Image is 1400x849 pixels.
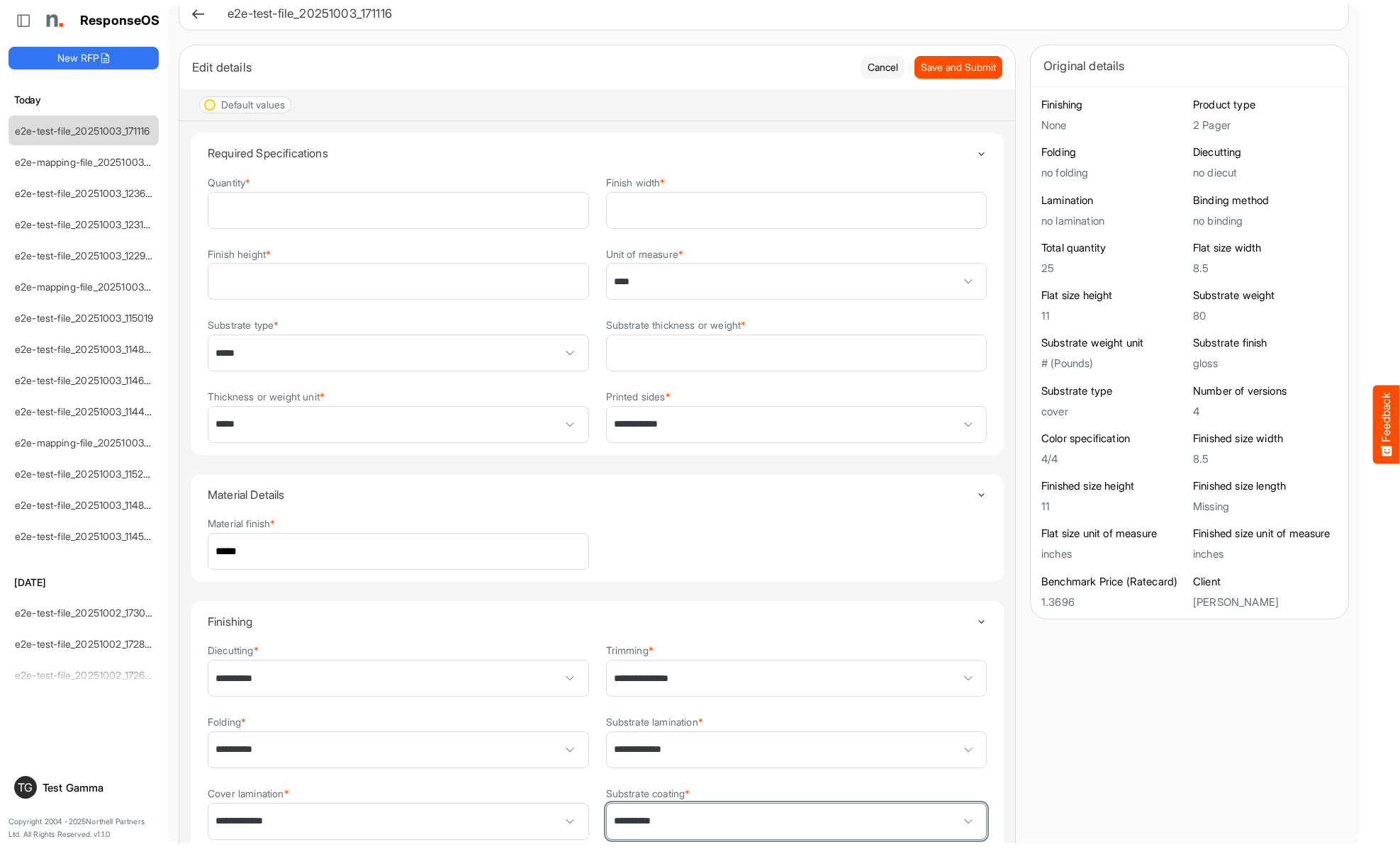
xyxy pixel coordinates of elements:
h6: Flat size width [1193,241,1338,255]
h5: 25 [1041,262,1186,274]
a: e2e-mapping-file_20251003_124057 [15,156,180,168]
h5: inches [1193,548,1338,560]
h1: ResponseOS [80,13,160,28]
a: e2e-test-file_20251002_172858 [15,638,157,650]
div: Edit details [192,57,851,77]
label: Substrate thickness or weight [606,320,746,330]
h6: Lamination [1041,193,1186,208]
h5: # (Pounds) [1041,357,1186,369]
h6: Substrate finish [1193,336,1338,350]
h6: [DATE] [9,575,159,590]
div: Original details [1043,56,1335,76]
h6: Finished size width [1193,432,1338,446]
h6: Client [1193,575,1338,589]
button: Feedback [1373,386,1400,464]
label: Folding [208,716,246,727]
button: Cancel [861,56,905,79]
a: e2e-test-file_20251003_171116 [15,125,150,137]
span: TG [18,782,33,793]
h4: Material Details [208,488,976,501]
h5: 11 [1041,500,1186,512]
h6: Total quantity [1041,241,1186,255]
h5: inches [1041,548,1186,560]
h5: no lamination [1041,215,1186,227]
h6: Flat size unit of measure [1041,527,1186,541]
h5: no binding [1193,215,1338,227]
h6: e2e-test-file_20251003_171116 [228,8,1326,20]
h5: gloss [1193,357,1338,369]
label: Unit of measure [606,249,684,259]
h5: 4 [1193,405,1338,417]
h5: Missing [1193,500,1338,512]
a: e2e-test-file_20251003_114502 [15,530,157,542]
label: Substrate type [208,320,279,330]
a: e2e-mapping-file_20251003_115256 [15,281,177,293]
h6: Diecutting [1193,145,1338,159]
a: e2e-test-file_20251003_123640 [15,187,159,199]
h6: Substrate weight [1193,288,1338,303]
h5: 8.5 [1193,453,1338,465]
span: Save and Submit [921,60,996,75]
img: Northell [39,6,67,35]
h4: Finishing [208,615,976,628]
h6: Flat size height [1041,288,1186,303]
summary: Toggle content [208,601,987,642]
h6: Finished size height [1041,479,1186,493]
h5: 4/4 [1041,453,1186,465]
h6: Substrate weight unit [1041,336,1186,350]
label: Finish width [606,177,666,188]
h6: Folding [1041,145,1186,159]
h6: Number of versions [1193,384,1338,398]
summary: Toggle content [208,474,987,515]
label: Substrate coating [606,788,690,799]
h5: 80 [1193,310,1338,322]
a: e2e-test-file_20251003_114835 [15,499,156,511]
h5: [PERSON_NAME] [1193,596,1338,608]
h6: Color specification [1041,432,1186,446]
h5: 1.3696 [1041,596,1186,608]
a: e2e-test-file_20251003_122949 [15,249,158,262]
h5: no diecut [1193,167,1338,179]
h6: Today [9,92,159,108]
h6: Finishing [1041,98,1186,112]
h5: 11 [1041,310,1186,322]
label: Printed sides [606,391,671,402]
a: e2e-test-file_20251003_115234 [15,468,156,480]
h6: Product type [1193,98,1338,112]
p: Copyright 2004 - 2025 Northell Partners Ltd. All Rights Reserved. v 1.1.0 [9,816,159,840]
h6: Finished size length [1193,479,1338,493]
label: Thickness or weight unit [208,391,325,402]
h6: Binding method [1193,193,1338,208]
h5: 2 Pager [1193,119,1338,131]
h4: Required Specifications [208,147,976,159]
h5: no folding [1041,167,1186,179]
h5: cover [1041,405,1186,417]
label: Finish height [208,249,271,259]
h5: None [1041,119,1186,131]
label: Substrate lamination [606,716,703,727]
label: Trimming [606,645,654,656]
button: Save and Submit Progress [914,56,1002,79]
h6: Substrate type [1041,384,1186,398]
div: Test Gamma [43,782,153,793]
label: Quantity [208,177,250,188]
summary: Toggle content [208,133,987,174]
label: Diecutting [208,645,259,656]
button: New RFP [9,47,159,69]
a: e2e-test-file_20251003_114427 [15,405,156,417]
h5: 8.5 [1193,262,1338,274]
a: e2e-test-file_20251003_114842 [15,343,157,355]
a: e2e-test-file_20251002_173041 [15,607,156,619]
h6: Benchmark Price (Ratecard) [1041,575,1186,589]
label: Material finish [208,518,276,529]
label: Cover lamination [208,788,289,799]
a: e2e-test-file_20251003_114625 [15,374,156,386]
a: e2e-test-file_20251003_115019 [15,312,154,324]
a: e2e-mapping-file_20251003_105358 [15,437,180,449]
h6: Finished size unit of measure [1193,527,1338,541]
a: e2e-test-file_20251003_123146 [15,218,156,230]
div: Default values [221,100,285,110]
